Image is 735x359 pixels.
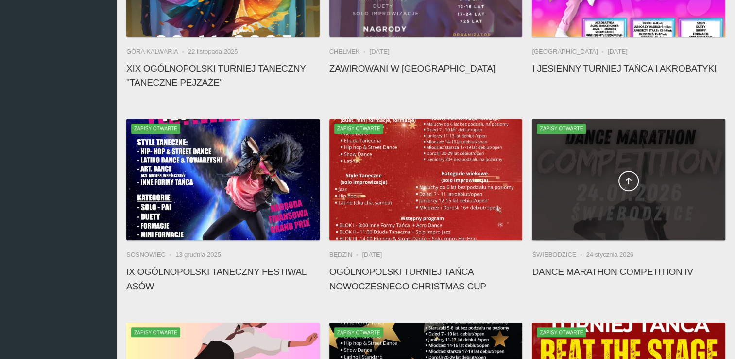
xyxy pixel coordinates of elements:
[537,124,586,133] span: Zapisy otwarte
[175,250,221,260] li: 13 grudnia 2025
[370,47,390,56] li: [DATE]
[126,119,320,240] a: IX Ogólnopolski Taneczny Festiwal AsówZapisy otwarte
[608,47,628,56] li: [DATE]
[532,119,725,240] a: Dance Marathon Competition IVZapisy otwarte
[334,327,383,337] span: Zapisy otwarte
[586,250,633,260] li: 24 stycznia 2026
[126,61,320,90] h4: XIX Ogólnopolski Turniej Taneczny "Taneczne Pejzaże"
[329,61,523,75] h4: Zawirowani w [GEOGRAPHIC_DATA]
[532,250,586,260] li: Świebodzice
[532,47,607,56] li: [GEOGRAPHIC_DATA]
[131,327,180,337] span: Zapisy otwarte
[126,265,320,293] h4: IX Ogólnopolski Taneczny Festiwal Asów
[329,250,362,260] li: Będzin
[329,119,523,240] img: Ogólnopolski Turniej Tańca Nowoczesnego CHRISTMAS CUP
[126,47,188,56] li: Góra Kalwaria
[126,250,175,260] li: Sosnowiec
[329,265,523,293] h4: Ogólnopolski Turniej Tańca Nowoczesnego CHRISTMAS CUP
[126,119,320,240] img: IX Ogólnopolski Taneczny Festiwal Asów
[329,47,370,56] li: Chełmek
[334,124,383,133] span: Zapisy otwarte
[532,61,725,75] h4: I JESIENNY TURNIEJ TAŃCA I AKROBATYKI
[329,119,523,240] a: Ogólnopolski Turniej Tańca Nowoczesnego CHRISTMAS CUPZapisy otwarte
[131,124,180,133] span: Zapisy otwarte
[188,47,238,56] li: 22 listopada 2025
[537,327,586,337] span: Zapisy otwarte
[362,250,382,260] li: [DATE]
[532,265,725,279] h4: Dance Marathon Competition IV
